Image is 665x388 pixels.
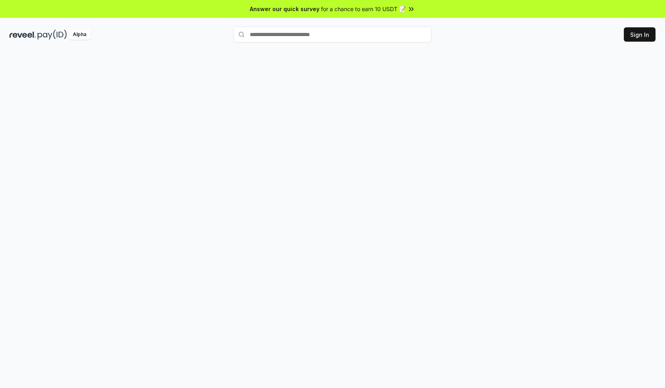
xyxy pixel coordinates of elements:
[321,5,406,13] span: for a chance to earn 10 USDT 📝
[68,30,91,40] div: Alpha
[624,27,655,42] button: Sign In
[250,5,319,13] span: Answer our quick survey
[38,30,67,40] img: pay_id
[9,30,36,40] img: reveel_dark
